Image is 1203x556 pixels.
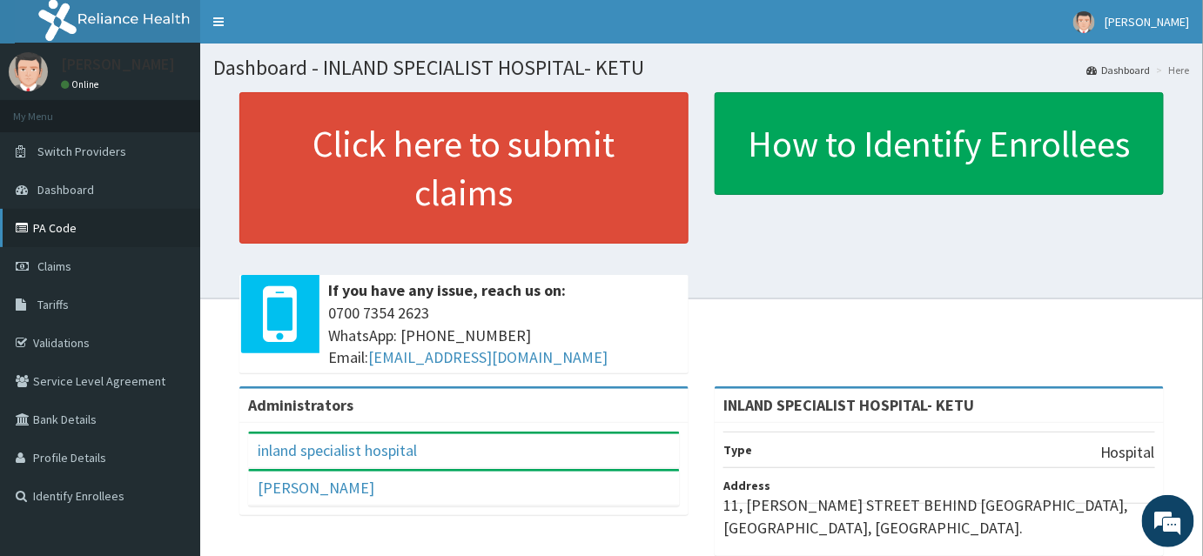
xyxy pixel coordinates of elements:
[723,494,1155,539] p: 11, [PERSON_NAME] STREET BEHIND [GEOGRAPHIC_DATA], [GEOGRAPHIC_DATA], [GEOGRAPHIC_DATA].
[1073,11,1095,33] img: User Image
[9,52,48,91] img: User Image
[286,9,327,50] div: Minimize live chat window
[61,78,103,90] a: Online
[723,478,770,493] b: Address
[258,440,417,460] a: inland specialist hospital
[1100,441,1155,464] p: Hospital
[368,347,608,367] a: [EMAIL_ADDRESS][DOMAIN_NAME]
[328,302,680,369] span: 0700 7354 2623 WhatsApp: [PHONE_NUMBER] Email:
[258,478,374,498] a: [PERSON_NAME]
[9,371,332,432] textarea: Type your message and hit 'Enter'
[723,395,974,415] strong: INLAND SPECIALIST HOSPITAL- KETU
[1086,63,1151,77] a: Dashboard
[37,182,94,198] span: Dashboard
[32,87,71,131] img: d_794563401_company_1708531726252_794563401
[61,57,175,72] p: [PERSON_NAME]
[37,297,69,312] span: Tariffs
[37,144,126,159] span: Switch Providers
[37,258,71,274] span: Claims
[715,92,1164,195] a: How to Identify Enrollees
[213,57,1190,79] h1: Dashboard - INLAND SPECIALIST HOSPITAL- KETU
[1153,63,1190,77] li: Here
[328,280,566,300] b: If you have any issue, reach us on:
[91,97,292,120] div: Chat with us now
[723,442,752,458] b: Type
[101,167,240,343] span: We're online!
[248,395,353,415] b: Administrators
[1106,14,1190,30] span: [PERSON_NAME]
[239,92,689,244] a: Click here to submit claims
